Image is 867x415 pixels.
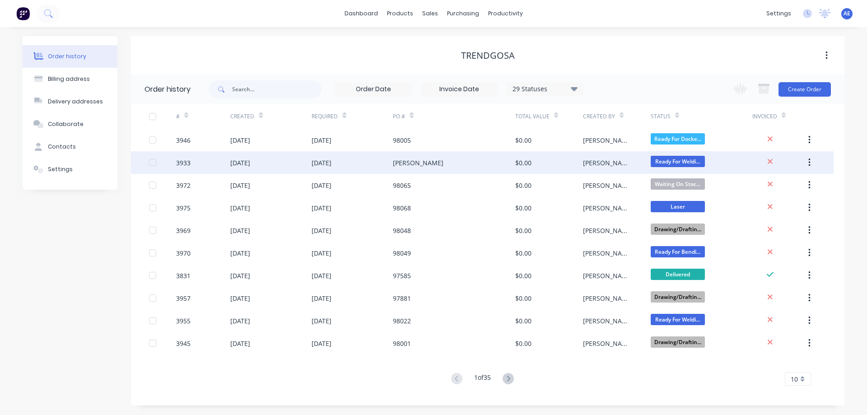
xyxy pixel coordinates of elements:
div: Invoiced [752,104,806,129]
span: 10 [791,374,798,384]
div: $0.00 [515,135,531,145]
div: [PERSON_NAME] [583,294,633,303]
div: [DATE] [312,316,331,326]
div: Created By [583,112,615,121]
div: [PERSON_NAME] [583,316,633,326]
div: 98049 [393,248,411,258]
div: [PERSON_NAME] [583,271,633,280]
div: [DATE] [230,294,250,303]
div: [DATE] [230,203,250,213]
button: Contacts [23,135,117,158]
div: Required [312,112,338,121]
div: # [176,112,180,121]
button: Create Order [778,82,831,97]
div: # [176,104,230,129]
div: Delivery addresses [48,98,103,106]
div: Created [230,104,312,129]
span: Waiting On Stoc... [651,178,705,190]
div: $0.00 [515,181,531,190]
span: Ready For Bendi... [651,246,705,257]
div: Settings [48,165,73,173]
div: [DATE] [230,226,250,235]
span: Drawing/Draftin... [651,224,705,235]
div: [PERSON_NAME] [583,339,633,348]
div: [DATE] [230,248,250,258]
div: 97585 [393,271,411,280]
div: [DATE] [230,158,250,168]
button: Billing address [23,68,117,90]
a: dashboard [340,7,382,20]
div: Created [230,112,254,121]
div: Trendgosa [461,50,515,61]
div: [PERSON_NAME] [583,135,633,145]
div: [DATE] [312,271,331,280]
div: $0.00 [515,158,531,168]
div: $0.00 [515,203,531,213]
div: [DATE] [230,271,250,280]
div: $0.00 [515,271,531,280]
div: Created By [583,104,651,129]
span: Ready For Weldi... [651,314,705,325]
button: Order history [23,45,117,68]
div: [PERSON_NAME] [583,181,633,190]
div: $0.00 [515,248,531,258]
div: Total Value [515,104,583,129]
div: PO # [393,112,405,121]
div: $0.00 [515,226,531,235]
div: [PERSON_NAME] [583,226,633,235]
input: Search... [232,80,322,98]
div: [DATE] [312,203,331,213]
div: $0.00 [515,316,531,326]
div: [DATE] [312,248,331,258]
div: PO # [393,104,515,129]
div: 3975 [176,203,191,213]
button: Delivery addresses [23,90,117,113]
span: Drawing/Draftin... [651,291,705,303]
div: Status [651,104,752,129]
button: Collaborate [23,113,117,135]
div: Invoiced [752,112,777,121]
div: [DATE] [312,339,331,348]
div: 98022 [393,316,411,326]
span: Ready For Weldi... [651,156,705,167]
div: Collaborate [48,120,84,128]
span: Delivered [651,269,705,280]
div: 1 of 35 [474,373,491,386]
div: 97881 [393,294,411,303]
div: Billing address [48,75,90,83]
div: $0.00 [515,339,531,348]
div: Contacts [48,143,76,151]
div: [PERSON_NAME] [583,248,633,258]
div: 3955 [176,316,191,326]
span: Ready For Docke... [651,133,705,145]
div: [DATE] [230,181,250,190]
div: Order history [48,52,86,61]
div: 98005 [393,135,411,145]
div: Required [312,104,393,129]
div: [PERSON_NAME] [393,158,443,168]
div: [DATE] [230,316,250,326]
div: 3970 [176,248,191,258]
div: 3946 [176,135,191,145]
div: 98048 [393,226,411,235]
div: 3831 [176,271,191,280]
div: settings [762,7,796,20]
div: products [382,7,418,20]
div: purchasing [443,7,484,20]
div: sales [418,7,443,20]
div: [PERSON_NAME] [583,203,633,213]
input: Invoice Date [421,83,497,96]
button: Settings [23,158,117,181]
div: [DATE] [312,135,331,145]
span: Drawing/Draftin... [651,336,705,348]
div: Order history [144,84,191,95]
div: 3972 [176,181,191,190]
div: 3957 [176,294,191,303]
div: [DATE] [312,181,331,190]
div: $0.00 [515,294,531,303]
div: 3945 [176,339,191,348]
div: productivity [484,7,527,20]
div: [DATE] [230,135,250,145]
div: [DATE] [312,226,331,235]
img: Factory [16,7,30,20]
